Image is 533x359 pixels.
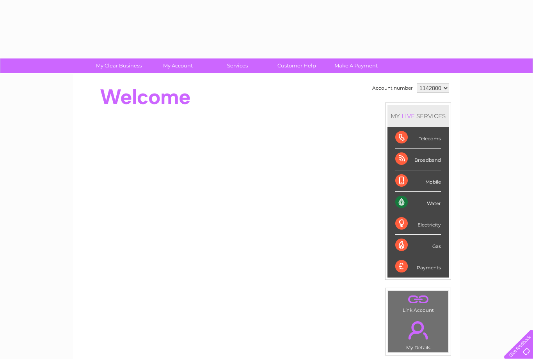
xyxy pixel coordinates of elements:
div: Electricity [395,213,441,235]
div: Mobile [395,170,441,192]
a: My Account [146,58,210,73]
td: Account number [370,81,415,95]
div: LIVE [400,112,416,120]
a: My Clear Business [87,58,151,73]
a: Make A Payment [324,58,388,73]
td: My Details [388,315,448,353]
a: Customer Help [265,58,329,73]
div: Gas [395,235,441,256]
a: . [390,293,446,306]
div: Telecoms [395,127,441,149]
div: Payments [395,256,441,277]
td: Link Account [388,290,448,315]
div: Water [395,192,441,213]
div: MY SERVICES [387,105,449,127]
a: Services [205,58,270,73]
div: Broadband [395,149,441,170]
a: . [390,317,446,344]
